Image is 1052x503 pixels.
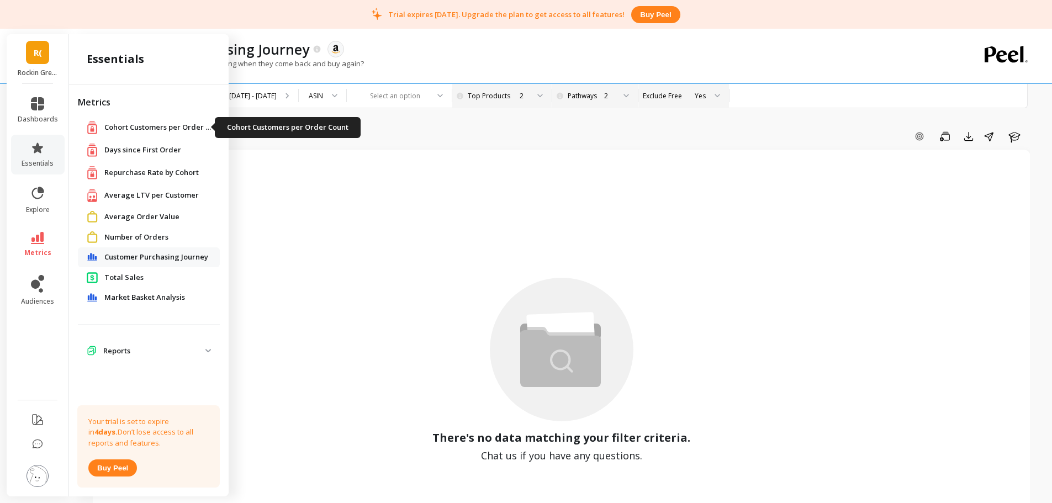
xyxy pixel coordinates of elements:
[104,272,144,283] span: Total Sales
[87,120,98,134] img: navigation item icon
[87,143,98,157] img: navigation item icon
[18,115,58,124] span: dashboards
[631,6,680,23] button: Buy peel
[432,430,690,446] span: There's no data matching your filter criteria.
[87,253,98,262] img: navigation item icon
[695,91,706,101] div: Yes
[87,211,98,223] img: navigation item icon
[78,96,220,109] h2: Metrics
[88,459,137,476] button: Buy peel
[34,46,42,59] span: R(
[104,232,211,243] a: Number of Orders
[104,232,168,243] span: Number of Orders
[87,51,144,67] h2: essentials
[87,293,98,302] img: navigation item icon
[87,188,98,202] img: navigation item icon
[104,190,199,201] span: Average LTV per Customer
[388,9,625,19] p: Trial expires [DATE]. Upgrade the plan to get access to all features!
[87,166,98,179] img: navigation item icon
[104,167,199,178] span: Repurchase Rate by Cohort
[309,91,323,101] div: ASIN
[87,272,98,283] img: navigation item icon
[24,248,51,257] span: metrics
[205,349,211,352] img: down caret icon
[104,122,215,133] span: Cohort Customers per Order Count
[104,145,211,156] a: Days since First Order
[26,205,50,214] span: explore
[94,427,118,437] strong: 4 days.
[103,346,205,357] p: Reports
[22,159,54,168] span: essentials
[104,122,215,133] a: Cohort Customers per Order CountCohort Customers per Order Count
[27,465,49,487] img: profile picture
[104,145,181,156] span: Days since First Order
[481,448,642,463] span: Chat us if you have any questions.
[87,231,98,243] img: navigation item icon
[104,252,208,263] span: Customer Purchasing Journey
[104,272,211,283] a: Total Sales
[88,416,209,449] p: Your trial is set to expire in Don’t lose access to all reports and features.
[104,211,179,223] span: Average Order Value
[104,292,185,303] span: Market Basket Analysis
[104,190,211,201] a: Average LTV per Customer
[21,297,54,306] span: audiences
[112,40,309,59] p: Customer Purchasing Journey
[604,91,615,101] div: 2
[104,211,211,223] a: Average Order Value
[87,346,97,356] img: navigation item icon
[104,167,211,178] a: Repurchase Rate by Cohort
[18,68,58,77] p: Rockin Green (Essor)
[104,252,211,263] a: Customer Purchasing Journey
[331,44,341,54] img: api.amazon.svg
[520,91,528,101] div: 2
